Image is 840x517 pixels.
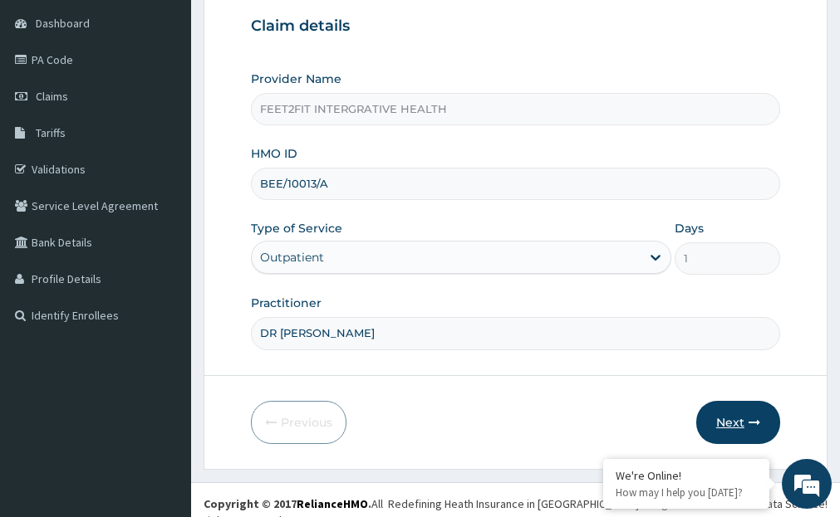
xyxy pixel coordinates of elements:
[8,343,317,401] textarea: Type your message and hit 'Enter'
[251,220,342,237] label: Type of Service
[204,496,371,511] strong: Copyright © 2017 .
[96,154,229,321] span: We're online!
[31,83,67,124] img: d_794563401_company_1708531726252_794563401
[36,16,90,31] span: Dashboard
[251,401,346,444] button: Previous
[251,317,780,349] input: Enter Name
[86,93,279,115] div: Chat with us now
[616,468,757,483] div: We're Online!
[251,71,341,87] label: Provider Name
[251,168,780,200] input: Enter HMO ID
[696,401,780,444] button: Next
[297,496,368,511] a: RelianceHMO
[388,495,828,512] div: Redefining Heath Insurance in [GEOGRAPHIC_DATA] using Telemedicine and Data Science!
[36,89,68,104] span: Claims
[273,8,312,48] div: Minimize live chat window
[251,17,780,36] h3: Claim details
[36,125,66,140] span: Tariffs
[251,145,297,162] label: HMO ID
[251,295,322,311] label: Practitioner
[675,220,704,237] label: Days
[616,485,757,500] p: How may I help you today?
